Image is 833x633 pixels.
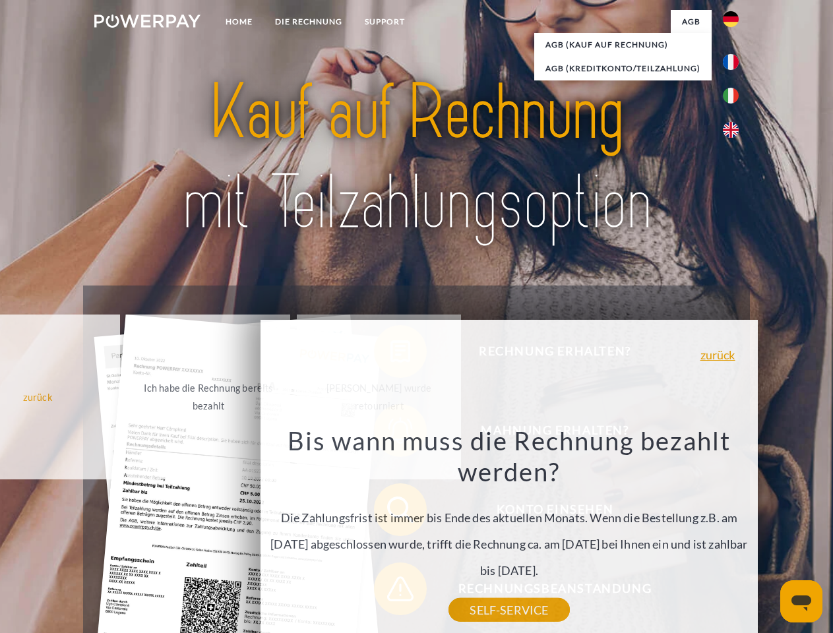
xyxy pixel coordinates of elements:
a: SELF-SERVICE [448,598,569,622]
div: Die Zahlungsfrist ist immer bis Ende des aktuellen Monats. Wenn die Bestellung z.B. am [DATE] abg... [268,425,750,610]
img: en [723,122,739,138]
a: AGB (Kauf auf Rechnung) [534,33,712,57]
img: de [723,11,739,27]
iframe: Schaltfläche zum Öffnen des Messaging-Fensters [780,580,822,622]
a: Home [214,10,264,34]
a: SUPPORT [354,10,416,34]
h3: Bis wann muss die Rechnung bezahlt werden? [268,425,750,488]
a: zurück [700,349,735,361]
img: title-powerpay_de.svg [126,63,707,253]
a: AGB (Kreditkonto/Teilzahlung) [534,57,712,80]
img: fr [723,54,739,70]
div: Ich habe die Rechnung bereits bezahlt [135,379,283,415]
img: it [723,88,739,104]
a: agb [671,10,712,34]
a: DIE RECHNUNG [264,10,354,34]
img: logo-powerpay-white.svg [94,15,201,28]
